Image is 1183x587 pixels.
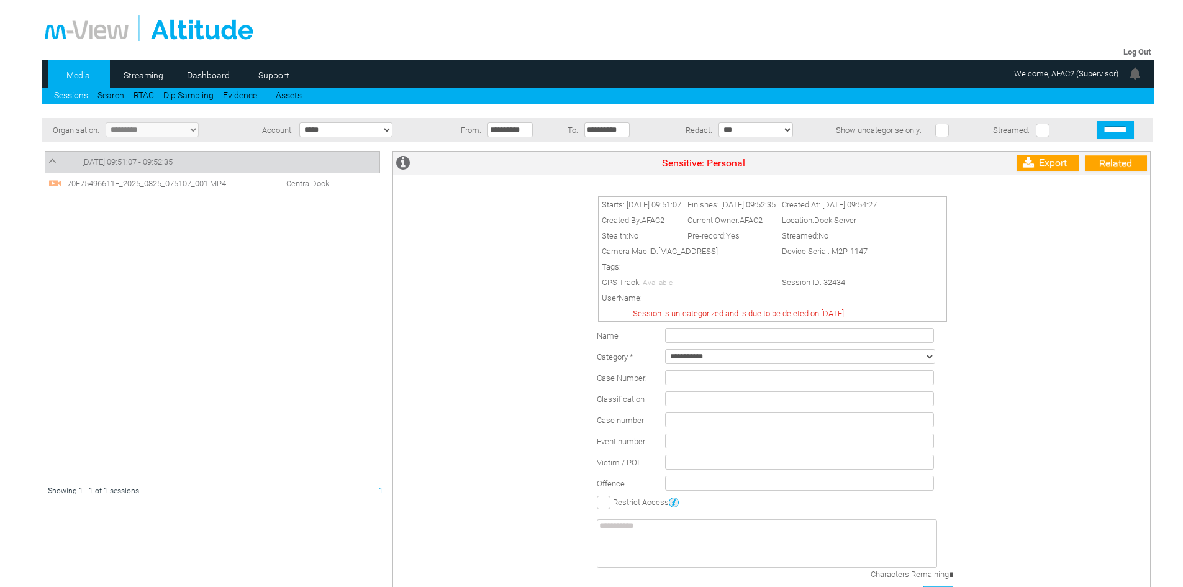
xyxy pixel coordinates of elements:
td: Streamed: [779,228,880,243]
span: No [818,231,828,240]
td: Account: [243,118,296,142]
span: 70F75496611E_2025_0825_075107_001.MP4 [64,179,253,188]
span: Victim / POI [597,458,639,467]
a: Sessions [54,90,88,100]
a: RTAC [134,90,154,100]
td: Organisation: [42,118,102,142]
span: CentralDock [255,179,335,188]
a: [DATE] 09:51:07 - 09:52:35 [48,155,376,170]
span: 32434 [823,278,845,287]
div: Characters Remaining [792,570,953,580]
a: Export [1017,155,1079,171]
a: 70F75496611E_2025_0825_075107_001.MP4 CentralDock [48,178,335,187]
a: Evidence [223,90,257,100]
span: Case Number: [597,373,647,383]
span: [DATE] 09:54:27 [822,200,877,209]
span: AFAC2 [740,216,763,225]
span: Created At: [782,200,820,209]
span: Finishes: [687,200,719,209]
span: Session ID: [782,278,822,287]
a: Dip Sampling [163,90,214,100]
td: Current Owner: [684,212,779,228]
span: Yes [726,231,740,240]
td: Redact: [655,118,715,142]
span: GPS Track: [602,278,641,287]
a: Media [48,66,108,84]
img: video24_pre.svg [48,176,62,190]
td: Camera Mac ID: [599,243,779,259]
span: 1 [379,486,383,495]
span: [MAC_ADDRESS] [658,247,718,256]
span: Offence [597,479,625,488]
span: [DATE] 09:52:35 [721,200,776,209]
a: Streaming [113,66,173,84]
a: Log Out [1123,47,1151,57]
span: Tags: [602,262,621,271]
label: Category * [597,352,633,362]
span: Device Serial: [782,247,830,256]
td: Stealth: [599,228,684,243]
span: Dock Server [814,216,856,225]
td: Restrict Access [594,494,956,510]
span: Welcome, AFAC2 (Supervisor) [1014,69,1118,78]
td: From: [446,118,484,142]
span: [DATE] 09:51:07 [627,200,681,209]
a: Search [97,90,124,100]
a: Assets [276,90,302,100]
td: Pre-record: [684,228,779,243]
td: Created By: [599,212,684,228]
td: Sensitive: Personal [431,152,976,175]
span: Session is un-categorized and is due to be deleted on [DATE]. [633,309,846,318]
span: Case number [597,416,644,425]
a: Support [243,66,304,84]
span: M2P-1147 [832,247,868,256]
label: Name [597,331,619,340]
span: Starts: [602,200,625,209]
a: Related [1085,155,1147,171]
span: Event number [597,437,645,446]
span: [DATE] 09:51:07 - 09:52:35 [82,157,173,166]
td: To: [558,118,581,142]
span: No [628,231,638,240]
span: UserName: [602,293,642,303]
span: Showing 1 - 1 of 1 sessions [48,486,139,495]
td: Location: [779,212,880,228]
img: bell24.png [1128,66,1143,81]
span: Streamed: [993,125,1030,135]
span: Classification [597,394,645,404]
a: Dashboard [178,66,238,84]
span: Show uncategorise only: [836,125,922,135]
span: AFAC2 [641,216,664,225]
